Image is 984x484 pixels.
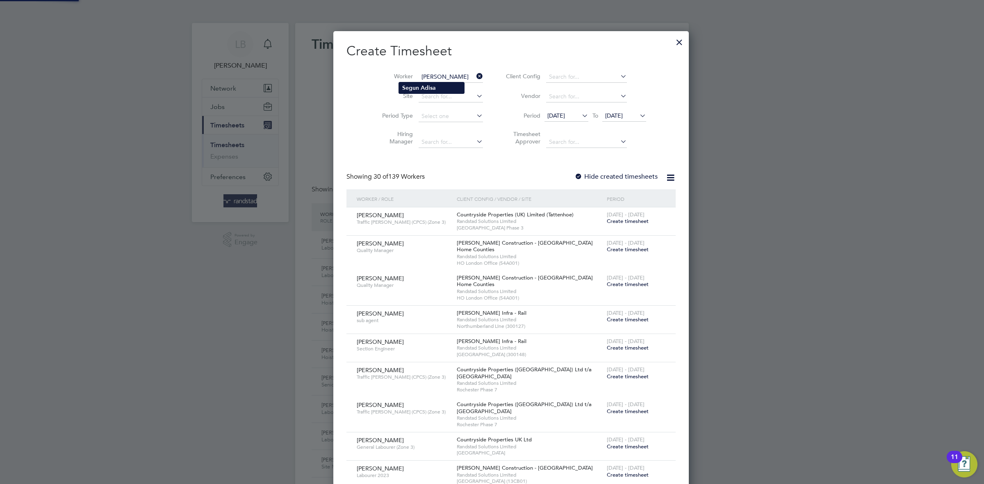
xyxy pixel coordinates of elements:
[607,281,649,288] span: Create timesheet
[346,173,426,181] div: Showing
[357,240,404,247] span: [PERSON_NAME]
[457,464,593,471] span: [PERSON_NAME] Construction - [GEOGRAPHIC_DATA]
[357,366,404,374] span: [PERSON_NAME]
[607,338,645,345] span: [DATE] - [DATE]
[457,260,603,266] span: HO London Office (54A001)
[951,451,977,477] button: Open Resource Center, 11 new notifications
[607,366,645,373] span: [DATE] - [DATE]
[357,338,404,345] span: [PERSON_NAME]
[607,316,649,323] span: Create timesheet
[457,345,603,351] span: Randstad Solutions Limited
[546,136,627,148] input: Search for...
[457,295,603,301] span: HO London Office (54A001)
[357,409,451,415] span: Traffic [PERSON_NAME] (CPCS) (Zone 3)
[457,218,603,225] span: Randstad Solutions Limited
[457,211,574,218] span: Countryside Properties (UK) Limited (Tattenhoe)
[457,386,603,393] span: Rochester Phase 7
[357,345,451,352] span: Section Engineer
[457,316,603,323] span: Randstad Solutions Limited
[503,73,540,80] label: Client Config
[607,211,645,218] span: [DATE] - [DATE]
[357,275,404,282] span: [PERSON_NAME]
[455,189,605,208] div: Client Config / Vendor / Site
[357,436,404,444] span: [PERSON_NAME]
[605,112,623,119] span: [DATE]
[419,136,483,148] input: Search for...
[357,472,451,479] span: Labourer 2023
[607,344,649,351] span: Create timesheet
[457,443,603,450] span: Randstad Solutions Limited
[503,112,540,119] label: Period
[605,189,667,208] div: Period
[357,317,451,324] span: sub agent
[457,288,603,295] span: Randstad Solutions Limited
[346,43,676,60] h2: Create Timesheet
[374,173,425,181] span: 139 Workers
[607,218,649,225] span: Create timesheet
[355,189,455,208] div: Worker / Role
[607,408,649,415] span: Create timesheet
[607,239,645,246] span: [DATE] - [DATE]
[402,84,419,91] b: Segun
[419,91,483,102] input: Search for...
[421,84,436,91] b: Adisa
[376,112,413,119] label: Period Type
[457,351,603,358] span: [GEOGRAPHIC_DATA] (300148)
[457,309,526,316] span: [PERSON_NAME] Infra - Rail
[590,110,601,121] span: To
[607,471,649,478] span: Create timesheet
[357,401,404,409] span: [PERSON_NAME]
[607,436,645,443] span: [DATE] - [DATE]
[457,401,592,415] span: Countryside Properties ([GEOGRAPHIC_DATA]) Ltd t/a [GEOGRAPHIC_DATA]
[607,246,649,253] span: Create timesheet
[457,380,603,386] span: Randstad Solutions Limited
[357,219,451,225] span: Traffic [PERSON_NAME] (CPCS) (Zone 3)
[457,366,592,380] span: Countryside Properties ([GEOGRAPHIC_DATA]) Ltd t/a [GEOGRAPHIC_DATA]
[547,112,565,119] span: [DATE]
[607,401,645,408] span: [DATE] - [DATE]
[607,274,645,281] span: [DATE] - [DATE]
[357,374,451,380] span: Traffic [PERSON_NAME] (CPCS) (Zone 3)
[546,71,627,83] input: Search for...
[357,310,404,317] span: [PERSON_NAME]
[951,457,958,468] div: 11
[457,225,603,231] span: [GEOGRAPHIC_DATA] Phase 3
[457,253,603,260] span: Randstad Solutions Limited
[607,373,649,380] span: Create timesheet
[457,421,603,428] span: Rochester Phase 7
[419,111,483,122] input: Select one
[457,338,526,345] span: [PERSON_NAME] Infra - Rail
[457,415,603,421] span: Randstad Solutions Limited
[503,130,540,145] label: Timesheet Approver
[457,274,593,288] span: [PERSON_NAME] Construction - [GEOGRAPHIC_DATA] Home Counties
[457,450,603,456] span: [GEOGRAPHIC_DATA]
[357,465,404,472] span: [PERSON_NAME]
[357,444,451,450] span: General Labourer (Zone 3)
[457,239,593,253] span: [PERSON_NAME] Construction - [GEOGRAPHIC_DATA] Home Counties
[607,443,649,450] span: Create timesheet
[376,130,413,145] label: Hiring Manager
[457,323,603,329] span: Northumberland Line (300127)
[574,173,658,181] label: Hide created timesheets
[607,464,645,471] span: [DATE] - [DATE]
[607,309,645,316] span: [DATE] - [DATE]
[357,282,451,289] span: Quality Manager
[376,73,413,80] label: Worker
[357,247,451,254] span: Quality Manager
[357,211,404,219] span: [PERSON_NAME]
[374,173,388,181] span: 30 of
[457,436,532,443] span: Countryside Properties UK Ltd
[503,92,540,100] label: Vendor
[419,71,483,83] input: Search for...
[376,92,413,100] label: Site
[457,472,603,478] span: Randstad Solutions Limited
[546,91,627,102] input: Search for...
